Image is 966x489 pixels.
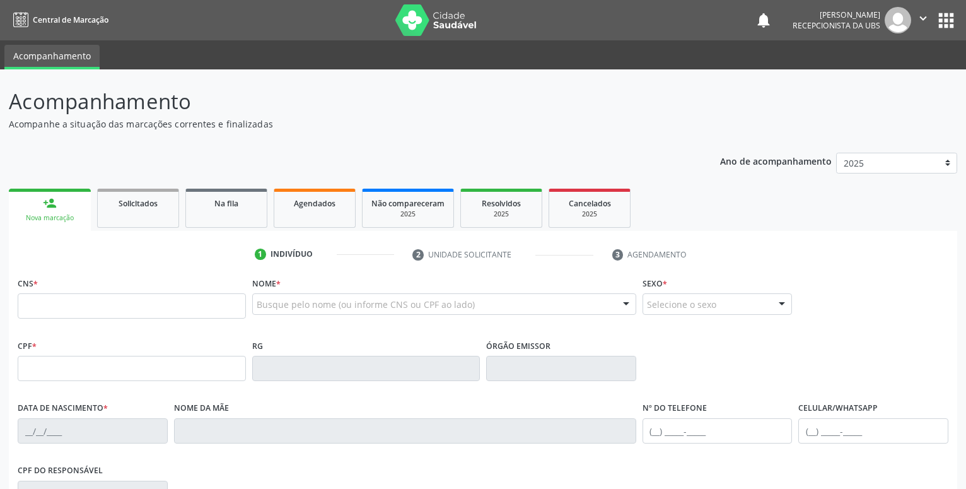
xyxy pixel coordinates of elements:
label: Nome [252,274,281,293]
input: (__) _____-_____ [643,418,793,444]
span: Resolvidos [482,198,521,209]
span: Não compareceram [371,198,445,209]
p: Acompanhamento [9,86,673,117]
div: Nova marcação [18,213,82,223]
label: CPF [18,336,37,356]
label: Data de nascimento [18,399,108,418]
span: Na fila [214,198,238,209]
span: Solicitados [119,198,158,209]
button: notifications [755,11,772,29]
span: Central de Marcação [33,15,108,25]
label: Celular/WhatsApp [798,399,878,418]
label: Nome da mãe [174,399,229,418]
label: CPF do responsável [18,461,103,481]
button:  [911,7,935,33]
p: Ano de acompanhamento [720,153,832,168]
a: Acompanhamento [4,45,100,69]
p: Acompanhe a situação das marcações correntes e finalizadas [9,117,673,131]
div: 1 [255,249,266,260]
label: CNS [18,274,38,293]
div: 2025 [558,209,621,219]
div: 2025 [371,209,445,219]
span: Cancelados [569,198,611,209]
input: __/__/____ [18,418,168,444]
span: Busque pelo nome (ou informe CNS ou CPF ao lado) [257,298,475,311]
div: person_add [43,196,57,210]
label: Nº do Telefone [643,399,707,418]
div: Indivíduo [271,249,313,260]
label: Órgão emissor [486,336,550,356]
span: Recepcionista da UBS [793,20,880,31]
button: apps [935,9,957,32]
img: img [885,7,911,33]
a: Central de Marcação [9,9,108,30]
span: Selecione o sexo [647,298,716,311]
label: Sexo [643,274,667,293]
label: RG [252,336,263,356]
i:  [916,11,930,25]
div: [PERSON_NAME] [793,9,880,20]
input: (__) _____-_____ [798,418,948,444]
span: Agendados [294,198,335,209]
div: 2025 [470,209,533,219]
